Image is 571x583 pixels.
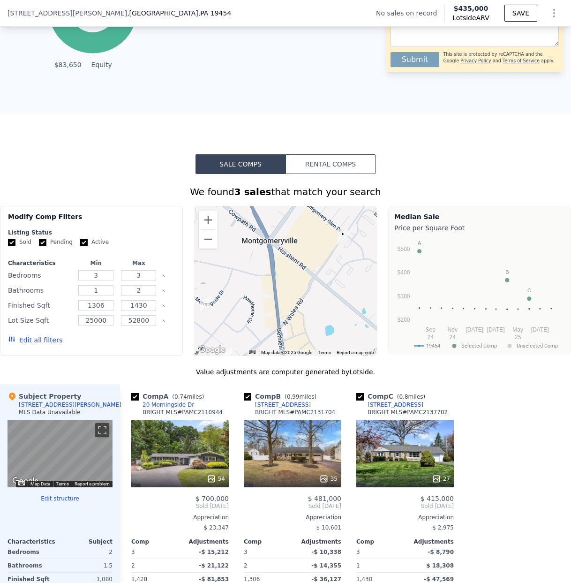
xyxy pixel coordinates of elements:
[180,538,229,545] div: Adjustments
[162,289,165,293] button: Clear
[8,559,58,572] div: Bathrooms
[198,9,232,17] span: , PA 19454
[244,392,320,401] div: Comp B
[545,4,563,23] button: Show Options
[255,409,335,416] div: BRIGHT MLS # PAMC2131704
[95,423,109,437] button: Toggle fullscreen view
[80,239,88,246] input: Active
[337,350,374,355] a: Report a map error
[56,481,69,486] a: Terms
[424,576,454,583] span: -$ 47,569
[452,13,489,23] span: Lotside ARV
[199,230,218,249] button: Zoom out
[76,259,115,267] div: Min
[200,296,210,312] div: 20 Morningside Dr
[443,48,559,67] div: This site is protected by reCAPTCHA and the Google and apply.
[131,401,194,409] a: 20 Morningside Dr
[162,304,165,308] button: Clear
[244,502,341,510] span: Sold [DATE]
[8,538,60,545] div: Characteristics
[168,394,208,400] span: ( miles)
[432,524,454,531] span: $ 2,975
[356,549,360,555] span: 3
[131,549,135,555] span: 3
[162,274,165,278] button: Clear
[143,401,194,409] div: 20 Morningside Dr
[421,495,454,502] span: $ 415,000
[249,350,255,354] button: Keyboard shortcuts
[199,576,229,583] span: -$ 81,853
[454,5,488,12] span: $435,000
[426,343,440,349] text: 19454
[394,235,565,352] svg: A chart.
[398,246,410,252] text: $500
[356,559,403,572] div: 1
[368,409,448,416] div: BRIGHT MLS # PAMC2137702
[8,259,73,267] div: Characteristics
[418,240,421,246] text: A
[62,545,113,559] div: 2
[199,562,229,569] span: -$ 21,122
[131,538,180,545] div: Comp
[368,401,423,409] div: [STREET_ADDRESS]
[504,5,537,22] button: SAVE
[316,524,341,531] span: $ 10,601
[426,326,436,333] text: Sep
[54,60,82,70] td: $83,650
[398,293,410,300] text: $300
[131,559,178,572] div: 2
[234,186,271,197] strong: 3 sales
[293,538,341,545] div: Adjustments
[8,8,127,18] span: [STREET_ADDRESS][PERSON_NAME]
[162,319,165,323] button: Clear
[8,239,15,246] input: Sold
[356,401,423,409] a: [STREET_ADDRESS]
[10,475,41,487] a: Open this area in Google Maps (opens a new window)
[393,394,429,400] span: ( miles)
[131,514,229,521] div: Appreciation
[460,58,491,63] a: Privacy Policy
[199,549,229,555] span: -$ 15,212
[8,229,175,236] div: Listing Status
[80,238,109,246] label: Active
[131,576,147,583] span: 1,428
[531,326,549,333] text: [DATE]
[285,154,376,174] button: Rental Comps
[8,392,81,401] div: Subject Property
[311,576,341,583] span: -$ 36,127
[466,326,483,333] text: [DATE]
[131,502,229,510] span: Sold [DATE]
[207,474,225,484] div: 54
[399,394,408,400] span: 0.8
[428,549,454,555] span: -$ 8,790
[244,559,291,572] div: 2
[10,475,41,487] img: Google
[281,394,320,400] span: ( miles)
[196,344,227,356] a: Open this area in Google Maps (opens a new window)
[143,409,223,416] div: BRIGHT MLS # PAMC2110944
[391,52,440,67] button: Submit
[174,394,187,400] span: 0.74
[8,545,58,559] div: Bedrooms
[356,392,429,401] div: Comp C
[8,269,73,282] div: Bedrooms
[261,350,312,355] span: Map data ©2025 Google
[255,401,311,409] div: [STREET_ADDRESS]
[394,212,565,221] div: Median Sale
[19,409,81,416] div: MLS Data Unavailable
[376,8,444,18] div: No sales on record
[308,495,341,502] span: $ 481,000
[39,239,46,246] input: Pending
[8,284,73,297] div: Bathrooms
[244,514,341,521] div: Appreciation
[432,474,450,484] div: 27
[517,343,558,349] text: Unselected Comp
[311,549,341,555] span: -$ 10,338
[356,502,454,510] span: Sold [DATE]
[356,576,372,583] span: 1,430
[503,58,540,63] a: Terms of Service
[127,8,231,18] span: , [GEOGRAPHIC_DATA]
[8,238,31,246] label: Sold
[405,538,454,545] div: Adjustments
[244,549,248,555] span: 3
